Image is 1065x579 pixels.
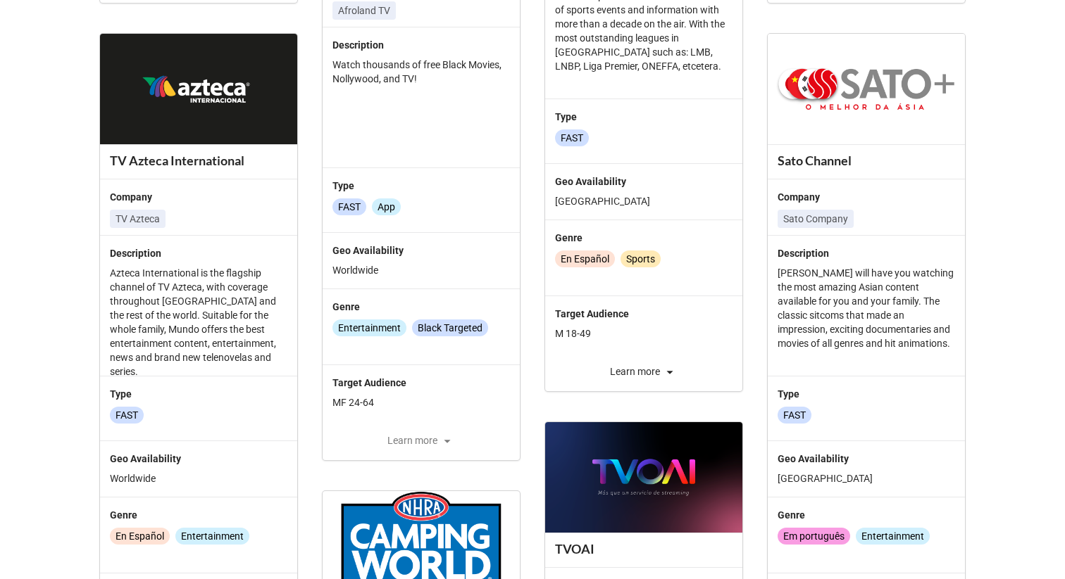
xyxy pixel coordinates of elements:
p: Worldwide [110,471,287,485]
p: [PERSON_NAME] will have you watching the most amazing Asian content available for you and your fa... [778,266,955,350]
b: Type [110,388,132,400]
p: TV Azteca [116,212,160,226]
div: Entertainment [856,528,930,545]
b: Company [778,191,820,203]
div: Learn more [545,363,742,380]
div: App [372,198,401,215]
b: Description [332,39,384,51]
b: Geo Availability [110,453,181,464]
div: Entertainment [332,319,406,336]
img: 4QDfrTlfyUvf3ZNfW_44igngVlhQGnDBVFGExRbWx2o [545,422,742,533]
b: Description [110,248,161,259]
div: En Español [110,528,170,545]
b: Type [778,388,799,400]
div: En Español [555,250,615,267]
b: Genre [555,232,583,243]
p: [GEOGRAPHIC_DATA] [778,471,955,485]
div: Sato Channel [778,153,955,169]
div: TV Azteca International [110,153,287,169]
div: Learn more [323,432,520,449]
div: Black Targeted [412,319,488,336]
b: Geo Availability [332,245,404,256]
b: Geo Availability [555,176,626,187]
b: Geo Availability [778,453,849,464]
b: Genre [778,509,805,521]
b: Genre [110,509,137,521]
b: Description [778,248,829,259]
b: Type [555,111,577,122]
div: TVOAI [555,541,733,557]
b: Target Audience [332,377,406,388]
img: R_I_ntYa9lHo8pIZoQw_VBVR0zCM7l9xnub76N_9Wt4 [768,34,964,144]
div: FAST [110,407,144,424]
div: Sports [621,250,661,267]
img: qHf0vheLT9BeRCGJtg8-htDb0Zu3xLJS_n3GJb_nw84 [100,34,297,144]
p: [GEOGRAPHIC_DATA] [555,194,733,208]
b: Target Audience [555,308,629,319]
div: FAST [555,129,589,146]
p: Watch thousands of free Black Movies, Nollywood, and TV! [332,58,510,86]
div: Entertainment [175,528,249,545]
p: Azteca International is the flagship channel of TV Azteca, with coverage throughout [GEOGRAPHIC_D... [110,266,287,378]
p: M 18-49 [555,326,733,341]
b: Genre [332,301,360,312]
div: Em português [778,528,850,545]
p: Worldwide [332,263,510,277]
div: FAST [332,198,366,215]
p: Sato Company [783,212,848,226]
div: FAST [778,407,811,424]
b: Company [110,191,152,203]
p: Afroland TV [338,4,390,18]
p: MF 24-64 [332,395,510,409]
b: Type [332,180,354,191]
